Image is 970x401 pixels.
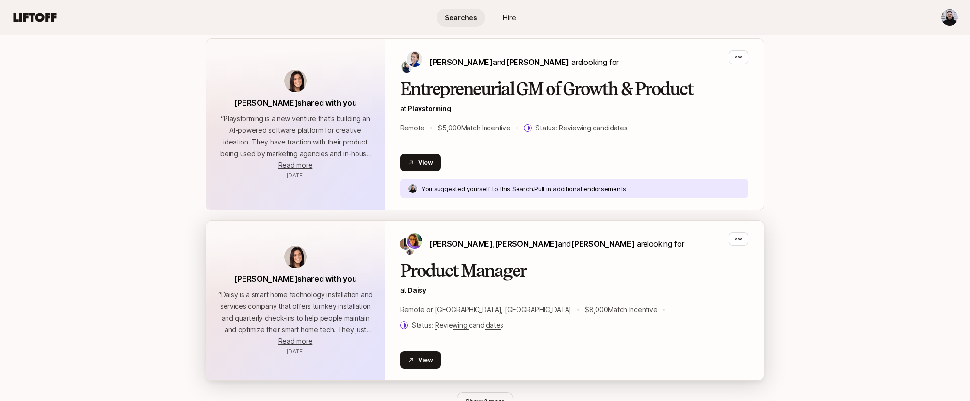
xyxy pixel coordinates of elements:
span: July 24, 2025 9:03am [287,348,305,355]
h2: Entrepreneurial GM of Growth & Product [400,80,748,99]
p: “ Daisy is a smart home technology installation and services company that offers turnkey installa... [218,289,373,336]
span: [PERSON_NAME] [429,239,493,249]
img: avatar-url [284,70,307,92]
img: Hayley Darden [401,61,413,73]
img: Daniela Plattner [407,51,422,67]
p: Pull in additional endorsements [534,184,626,193]
img: Jesse Reichenstein [941,9,958,26]
span: and [558,239,634,249]
span: Playstorming [408,104,451,112]
img: Rebecca Hochreiter [407,233,422,249]
span: [PERSON_NAME] [571,239,634,249]
p: Status: [535,122,627,134]
span: Reviewing candidates [435,321,503,330]
span: Searches [445,13,477,23]
span: [PERSON_NAME] [429,57,493,67]
img: Lindsey Simmons [406,247,414,255]
span: Read more [278,337,312,345]
img: avatar-url [284,246,307,268]
span: , [493,239,558,249]
span: and [493,57,569,67]
a: Daisy [408,286,426,294]
span: July 24, 2025 9:03am [287,172,305,179]
span: Reviewing candidates [559,124,627,132]
p: are looking for [429,238,684,250]
p: $8,000 Match Incentive [585,304,657,316]
button: Read more [278,336,312,347]
img: 121a6db3_d31b_4b02_afa4_38339eae5b4d.jpg [408,184,417,193]
p: Remote or [GEOGRAPHIC_DATA], [GEOGRAPHIC_DATA] [400,304,571,316]
p: at [400,285,748,296]
a: Hire [485,9,533,27]
button: View [400,351,441,369]
button: Read more [278,160,312,171]
p: are looking for [429,56,619,68]
p: “ Playstorming is a new venture that's building an AI-powered software platform for creative idea... [218,113,373,160]
p: Remote [400,122,424,134]
p: You suggested yourself to this Search. [421,184,534,193]
p: at [400,103,748,114]
span: Hire [503,13,516,23]
span: [PERSON_NAME] [495,239,558,249]
img: Rachel Joksimovic [400,238,411,250]
span: [PERSON_NAME] shared with you [234,98,356,108]
button: View [400,154,441,171]
span: [PERSON_NAME] shared with you [234,274,356,284]
p: Status: [412,320,503,331]
h2: Product Manager [400,261,748,281]
span: Read more [278,161,312,169]
a: Searches [436,9,485,27]
span: [PERSON_NAME] [506,57,569,67]
p: $5,000 Match Incentive [438,122,510,134]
